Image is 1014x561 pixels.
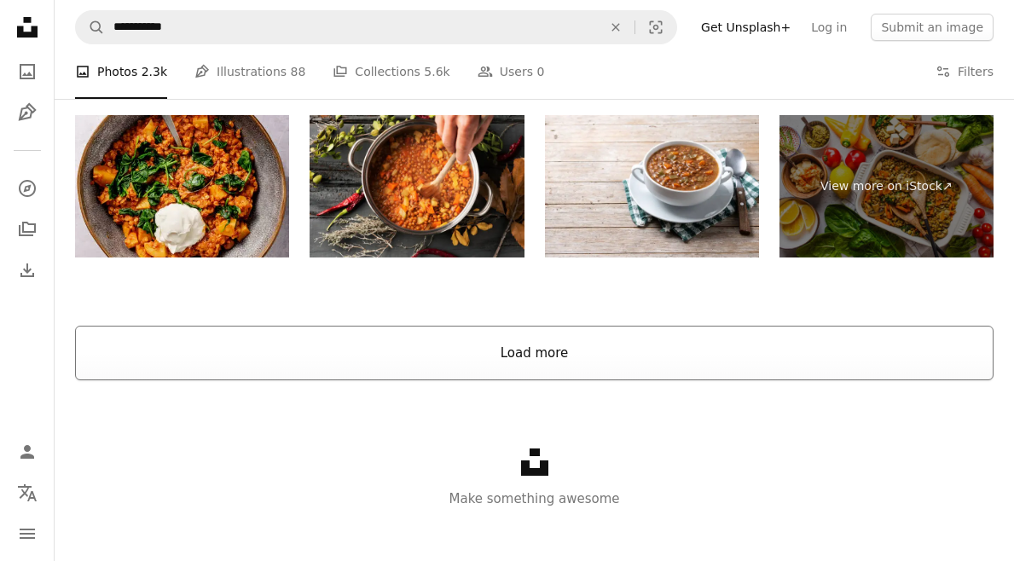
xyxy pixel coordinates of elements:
a: Illustrations [10,95,44,130]
button: Filters [936,44,994,99]
a: Photos [10,55,44,89]
button: Submit an image [871,14,994,41]
a: Log in / Sign up [10,435,44,469]
a: View more on iStock↗ [779,115,994,258]
button: Clear [597,11,634,43]
a: Collections 5.6k [333,44,449,99]
a: Get Unsplash+ [691,14,801,41]
span: 0 [536,62,544,81]
span: 5.6k [424,62,449,81]
a: Illustrations 88 [194,44,305,99]
form: Find visuals sitewide [75,10,677,44]
span: 88 [291,62,306,81]
button: Search Unsplash [76,11,105,43]
img: Lentil soup with vegetables in bowl on wooden table [545,115,759,258]
a: Log in [801,14,857,41]
img: man preparing a vegetarian lentil stew [310,115,524,258]
a: Download History [10,253,44,287]
button: Load more [75,326,994,380]
a: Explore [10,171,44,205]
a: Users 0 [478,44,545,99]
a: Collections [10,212,44,246]
button: Visual search [635,11,676,43]
p: Make something awesome [55,489,1014,509]
button: Menu [10,517,44,551]
a: Home — Unsplash [10,10,44,48]
img: Lentil and Potato Stew with Wilted Spinach and Greek Yoghurt [75,115,289,258]
button: Language [10,476,44,510]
